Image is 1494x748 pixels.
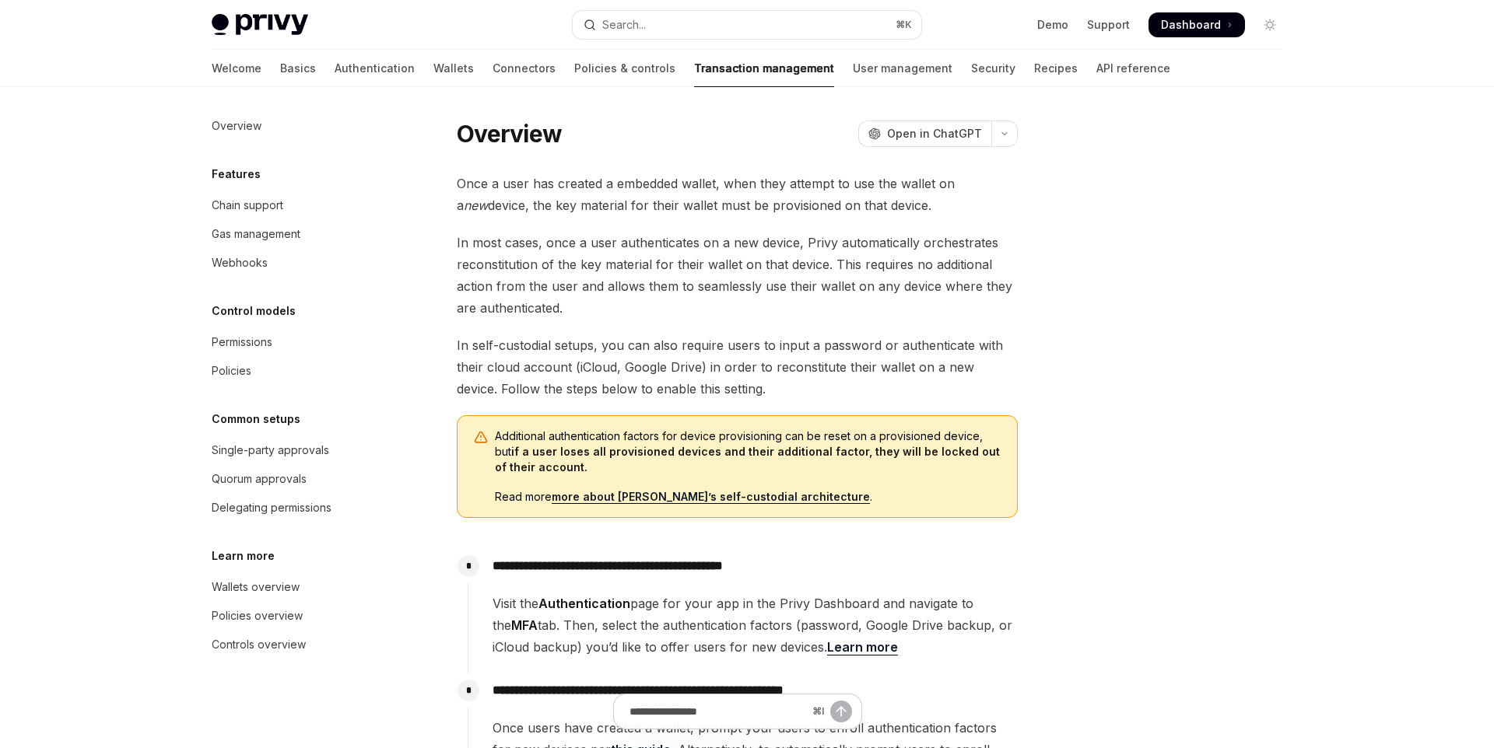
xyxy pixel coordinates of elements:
[457,173,1018,216] span: Once a user has created a embedded wallet, when they attempt to use the wallet on a device, the k...
[212,441,329,460] div: Single-party approvals
[199,436,398,464] a: Single-party approvals
[199,191,398,219] a: Chain support
[1149,12,1245,37] a: Dashboard
[1161,17,1221,33] span: Dashboard
[433,50,474,87] a: Wallets
[896,19,912,31] span: ⌘ K
[280,50,316,87] a: Basics
[212,410,300,428] h5: Common setups
[199,220,398,248] a: Gas management
[493,592,1017,658] span: Visit the page for your app in the Privy Dashboard and navigate to the tab. Then, select the auth...
[1257,12,1282,37] button: Toggle dark mode
[212,362,251,380] div: Policies
[199,357,398,385] a: Policies
[853,50,952,87] a: User management
[212,635,306,654] div: Controls overview
[212,498,331,517] div: Delegating permissions
[199,328,398,356] a: Permissions
[511,617,538,633] strong: MFA
[212,547,275,565] h5: Learn more
[199,249,398,277] a: Webhooks
[212,50,261,87] a: Welcome
[199,631,398,659] a: Controls overview
[827,639,898,655] a: Learn more
[199,494,398,522] a: Delegating permissions
[830,701,852,722] button: Send message
[335,50,415,87] a: Authentication
[212,196,283,215] div: Chain support
[552,490,870,504] a: more about [PERSON_NAME]’s self-custodial architecture
[199,573,398,601] a: Wallets overview
[212,470,307,488] div: Quorum approvals
[1087,17,1130,33] a: Support
[1034,50,1078,87] a: Recipes
[538,596,630,611] strong: Authentication
[1096,50,1170,87] a: API reference
[694,50,834,87] a: Transaction management
[493,50,556,87] a: Connectors
[1037,17,1068,33] a: Demo
[495,445,1000,474] strong: if a user loses all provisioned devices and their additional factor, they will be locked out of t...
[602,16,646,34] div: Search...
[464,197,488,213] em: new
[212,302,296,320] h5: Control models
[212,606,303,625] div: Policies overview
[212,578,300,596] div: Wallets overview
[457,120,562,148] h1: Overview
[457,334,1018,400] span: In self-custodial setups, you can also require users to input a password or authenticate with the...
[199,602,398,630] a: Policies overview
[887,126,982,142] span: Open in ChatGPT
[212,333,272,351] div: Permissions
[495,489,1001,505] span: Read more .
[495,428,1001,475] span: Additional authentication factors for device provisioning can be reset on a provisioned device, but
[212,165,261,184] h5: Features
[971,50,1015,87] a: Security
[630,694,806,729] input: Ask a question...
[473,430,489,446] svg: Warning
[199,465,398,493] a: Quorum approvals
[573,11,921,39] button: Open search
[457,232,1018,319] span: In most cases, once a user authenticates on a new device, Privy automatically orchestrates recons...
[574,50,675,87] a: Policies & controls
[212,117,261,135] div: Overview
[212,253,268,272] div: Webhooks
[858,121,991,147] button: Open in ChatGPT
[199,112,398,140] a: Overview
[212,225,300,243] div: Gas management
[212,14,308,36] img: light logo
